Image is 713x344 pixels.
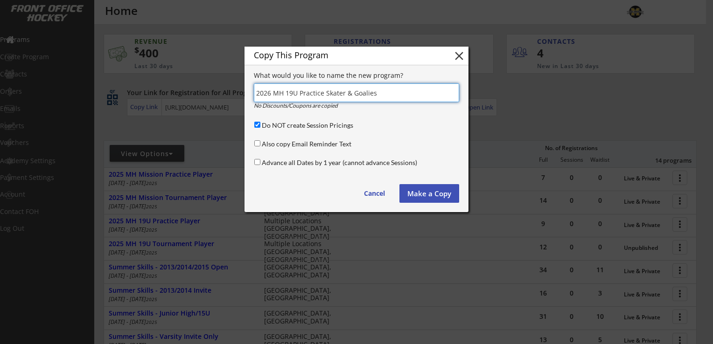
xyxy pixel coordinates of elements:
[355,184,394,203] button: Cancel
[262,140,351,148] label: Also copy Email Reminder Text
[262,158,417,166] label: Advance all Dates by 1 year (cannot advance Sessions)
[254,72,459,79] div: What would you like to name the new program?
[262,121,353,129] label: Do NOT create Session Pricings
[399,184,459,203] button: Make a Copy
[254,103,391,109] div: No Discounts/Coupons are copied
[452,49,466,63] button: close
[254,51,438,59] div: Copy This Program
